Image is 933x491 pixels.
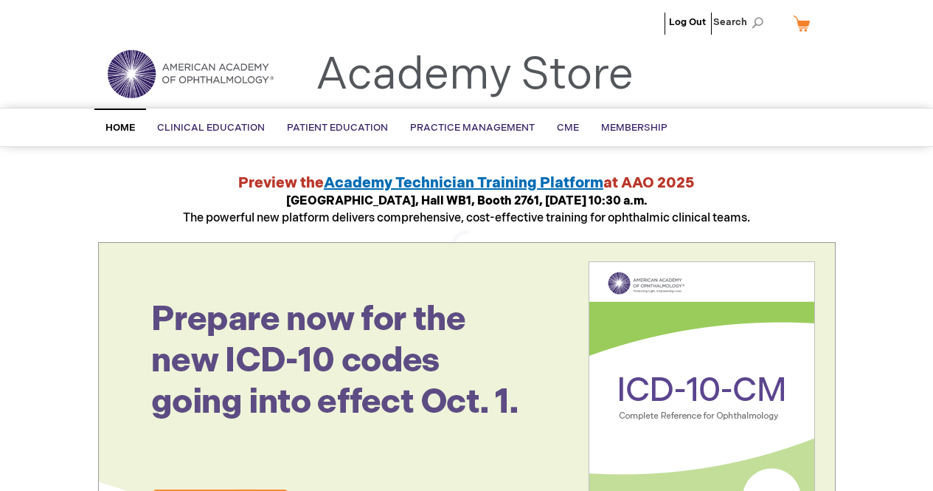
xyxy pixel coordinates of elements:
span: CME [557,122,579,134]
span: Clinical Education [157,122,265,134]
a: Academy Technician Training Platform [324,174,603,192]
strong: Preview the at AAO 2025 [238,174,695,192]
span: The powerful new platform delivers comprehensive, cost-effective training for ophthalmic clinical... [183,194,750,225]
a: Log Out [669,16,706,28]
a: Academy Store [316,49,634,102]
span: Practice Management [410,122,535,134]
span: Search [713,7,769,37]
span: Patient Education [287,122,388,134]
span: Home [105,122,135,134]
span: Membership [601,122,667,134]
strong: [GEOGRAPHIC_DATA], Hall WB1, Booth 2761, [DATE] 10:30 a.m. [286,194,648,208]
